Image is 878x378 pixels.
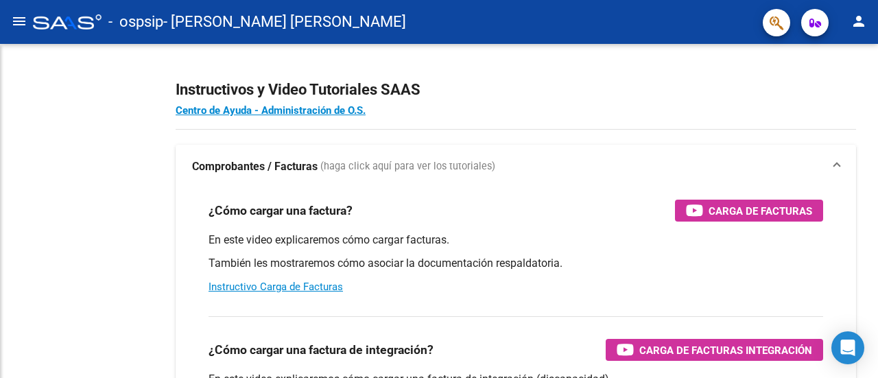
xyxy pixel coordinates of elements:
[176,104,366,117] a: Centro de Ayuda - Administración de O.S.
[209,281,343,293] a: Instructivo Carga de Facturas
[176,77,856,103] h2: Instructivos y Video Tutoriales SAAS
[209,201,353,220] h3: ¿Cómo cargar una factura?
[209,256,823,271] p: También les mostraremos cómo asociar la documentación respaldatoria.
[192,159,318,174] strong: Comprobantes / Facturas
[163,7,406,37] span: - [PERSON_NAME] [PERSON_NAME]
[209,340,434,359] h3: ¿Cómo cargar una factura de integración?
[675,200,823,222] button: Carga de Facturas
[108,7,163,37] span: - ospsip
[639,342,812,359] span: Carga de Facturas Integración
[320,159,495,174] span: (haga click aquí para ver los tutoriales)
[709,202,812,220] span: Carga de Facturas
[831,331,864,364] div: Open Intercom Messenger
[176,145,856,189] mat-expansion-panel-header: Comprobantes / Facturas (haga click aquí para ver los tutoriales)
[209,233,823,248] p: En este video explicaremos cómo cargar facturas.
[606,339,823,361] button: Carga de Facturas Integración
[851,13,867,29] mat-icon: person
[11,13,27,29] mat-icon: menu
